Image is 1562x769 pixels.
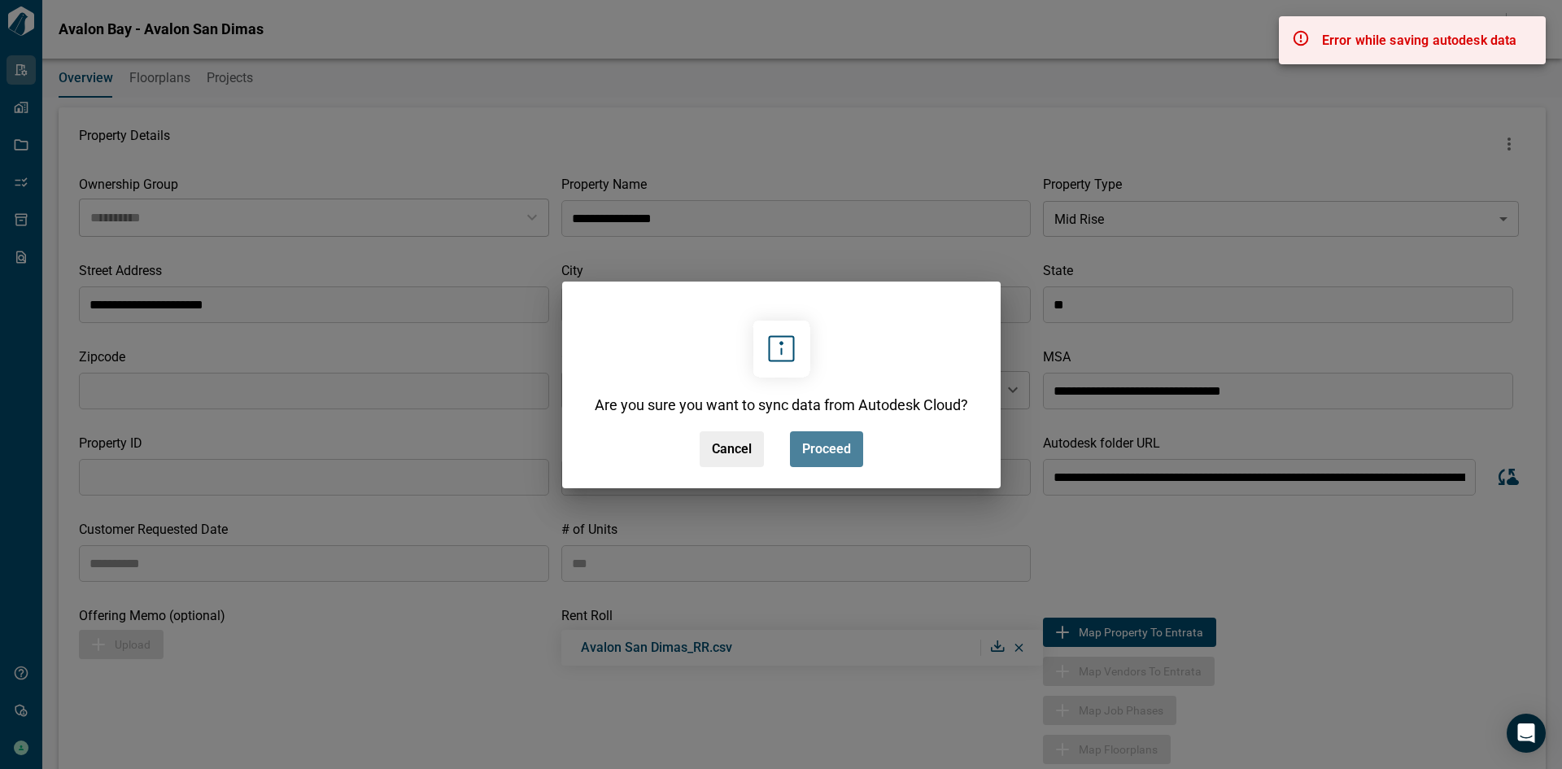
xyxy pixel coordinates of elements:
[790,431,863,467] button: Proceed
[802,441,851,457] span: Proceed
[1322,31,1517,50] p: Error while saving autodesk data
[712,441,752,457] span: Cancel
[700,431,764,467] button: Cancel
[1507,714,1546,753] div: Open Intercom Messenger
[595,395,968,415] span: Are you sure you want to sync data from Autodesk Cloud?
